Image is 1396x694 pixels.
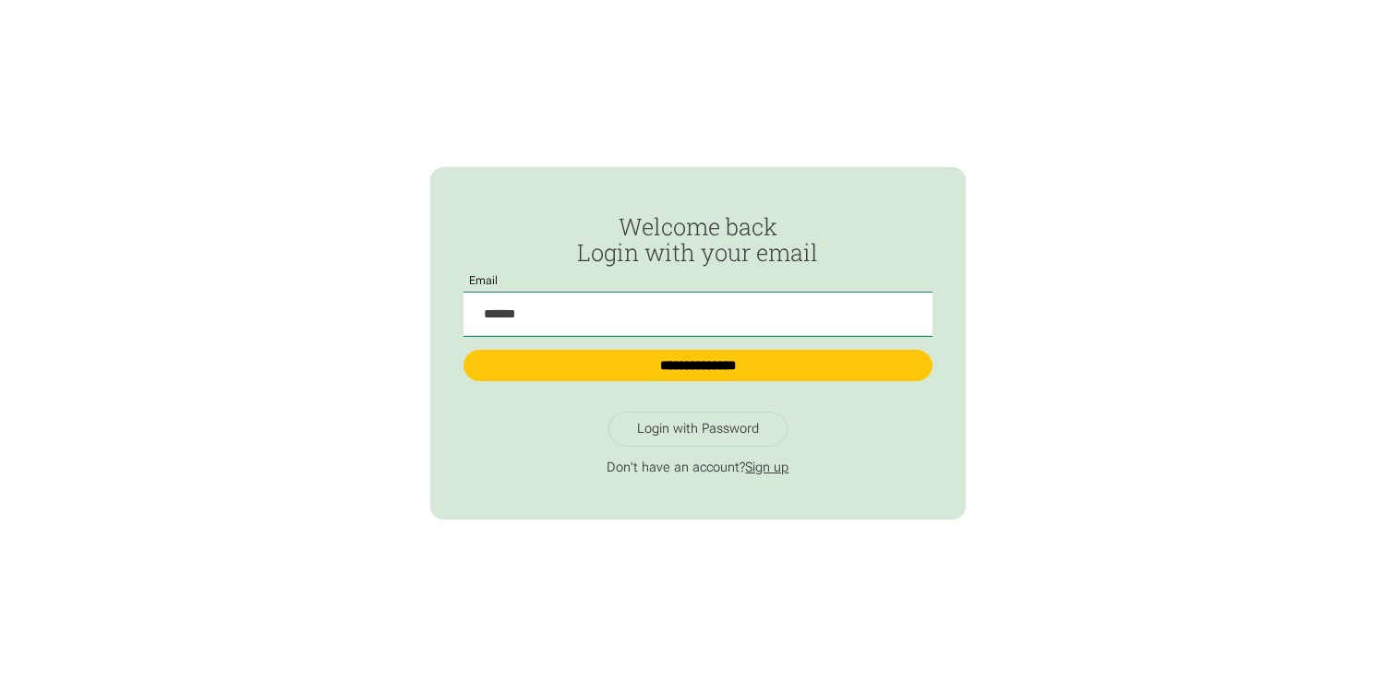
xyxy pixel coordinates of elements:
[637,421,759,437] div: Login with Password
[745,460,788,475] a: Sign up
[463,460,932,476] p: Don't have an account?
[463,275,503,288] label: Email
[463,214,932,266] h2: Welcome back Login with your email
[463,214,932,398] form: Passwordless Login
